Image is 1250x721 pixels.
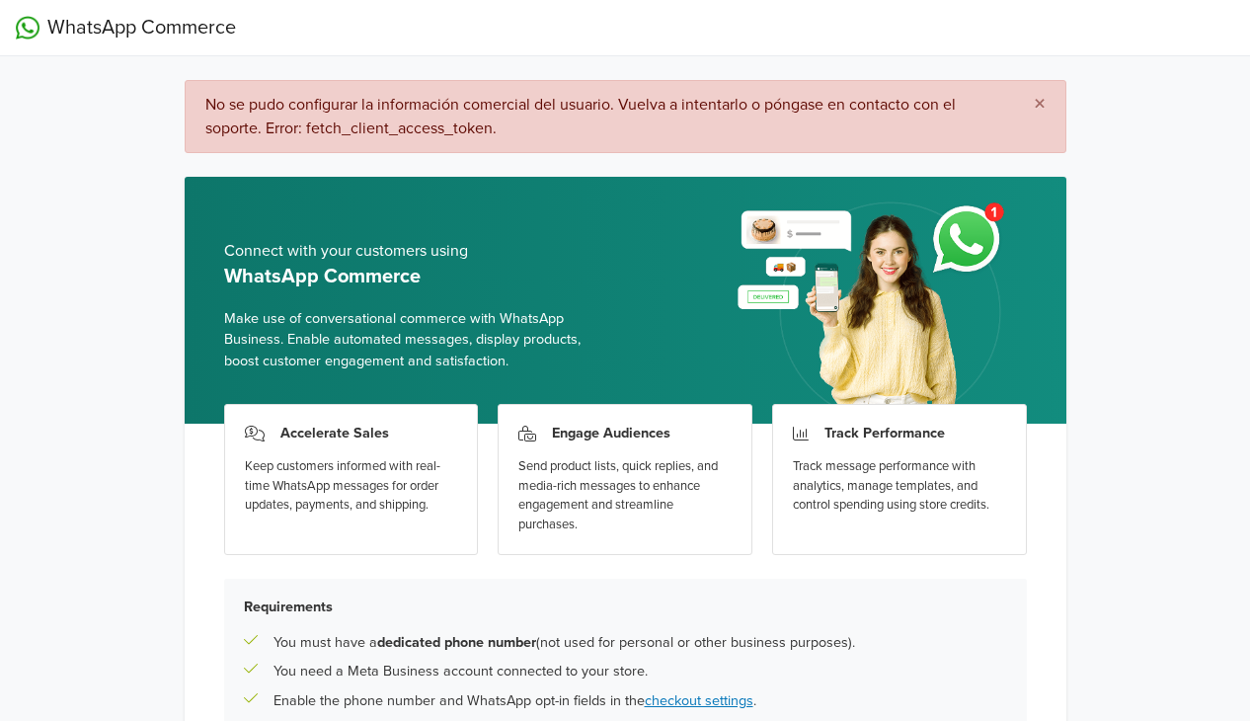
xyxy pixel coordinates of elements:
h5: WhatsApp Commerce [224,265,610,288]
h5: Connect with your customers using [224,242,610,261]
span: No se pudo configurar la información comercial del usuario. Vuelva a intentarlo o póngase en cont... [205,95,956,138]
img: whatsapp_setup_banner [721,191,1026,424]
div: Track message performance with analytics, manage templates, and control spending using store cred... [793,457,1006,516]
p: You must have a (not used for personal or other business purposes). [273,632,855,654]
span: Make use of conversational commerce with WhatsApp Business. Enable automated messages, display pr... [224,308,610,372]
div: Keep customers informed with real-time WhatsApp messages for order updates, payments, and shipping. [245,457,458,516]
h3: Engage Audiences [552,425,670,441]
span: WhatsApp Commerce [47,13,236,42]
h3: Accelerate Sales [280,425,389,441]
div: Send product lists, quick replies, and media-rich messages to enhance engagement and streamline p... [518,457,732,534]
span: × [1034,90,1046,119]
h3: Track Performance [824,425,945,441]
p: Enable the phone number and WhatsApp opt-in fields in the . [273,690,756,712]
a: checkout settings [645,692,753,709]
img: WhatsApp [16,16,39,40]
h5: Requirements [244,599,1007,615]
p: You need a Meta Business account connected to your store. [273,661,648,682]
b: dedicated phone number [377,634,536,651]
button: Close [1014,81,1065,128]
